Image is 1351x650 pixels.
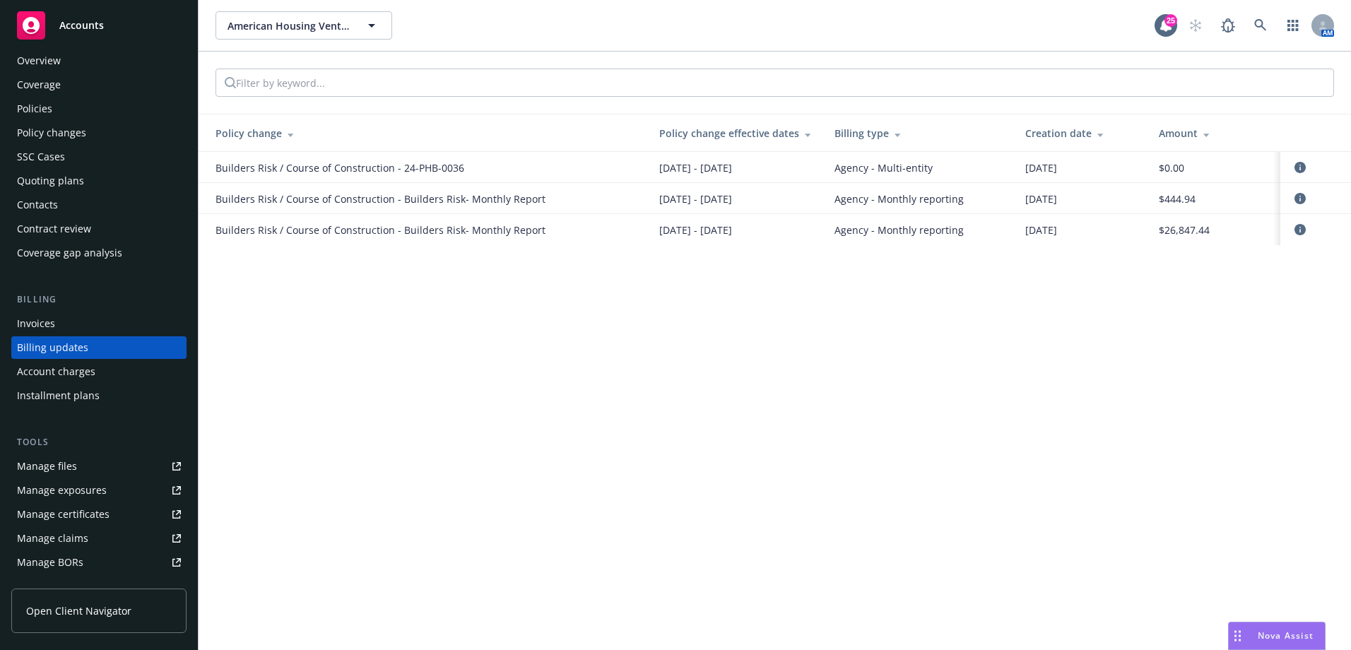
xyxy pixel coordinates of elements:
button: Nova Assist [1228,622,1326,650]
a: SSC Cases [11,146,187,168]
a: Installment plans [11,384,187,407]
div: Quoting plans [17,170,84,192]
a: circleInformation [1292,221,1309,238]
div: Creation date [1025,126,1135,141]
div: Billing type [834,126,1003,141]
a: Quoting plans [11,170,187,192]
a: Manage claims [11,527,187,550]
a: Account charges [11,360,187,383]
a: Summary of insurance [11,575,187,598]
a: Invoices [11,312,187,335]
span: Agency - Monthly reporting [834,223,964,237]
div: Policy changes [17,122,86,144]
span: Agency - Monthly reporting [834,191,964,206]
a: Manage files [11,455,187,478]
span: Builders Risk / Course of Construction - 24-PHB-0036 [216,160,464,175]
span: [DATE] - [DATE] [659,223,732,237]
span: Nova Assist [1258,630,1314,642]
a: Billing updates [11,336,187,359]
div: Installment plans [17,384,100,407]
a: circleInformation [1292,190,1309,207]
div: Amount [1159,126,1269,141]
div: Drag to move [1229,622,1246,649]
a: Policies [11,97,187,120]
div: Billing [11,292,187,307]
span: [DATE] [1025,191,1057,206]
a: Policy changes [11,122,187,144]
a: circleInformation [1292,159,1309,176]
div: Coverage [17,73,61,96]
span: Open Client Navigator [26,603,131,618]
a: Accounts [11,6,187,45]
span: Builders Risk / Course of Construction - Builders Risk- Monthly Report [216,191,545,206]
a: Coverage gap analysis [11,242,187,264]
div: Policy change [216,126,637,141]
div: Manage claims [17,527,88,550]
div: Invoices [17,312,55,335]
span: [DATE] - [DATE] [659,191,732,206]
a: Start snowing [1181,11,1210,40]
div: SSC Cases [17,146,65,168]
a: Manage BORs [11,551,187,574]
a: Contacts [11,194,187,216]
div: Account charges [17,360,95,383]
div: Policy change effective dates [659,126,812,141]
div: Manage exposures [17,479,107,502]
span: Agency - Multi-entity [834,160,933,175]
div: 25 [1164,14,1177,27]
div: Tools [11,435,187,449]
span: $26,847.44 [1159,223,1210,237]
div: Summary of insurance [17,575,124,598]
span: $0.00 [1159,160,1184,175]
a: Contract review [11,218,187,240]
div: Manage certificates [17,503,110,526]
div: Manage files [17,455,77,478]
svg: Search [225,77,236,88]
div: Billing updates [17,336,88,359]
span: American Housing Ventures, LLC [228,18,350,33]
a: Switch app [1279,11,1307,40]
div: Coverage gap analysis [17,242,122,264]
a: Report a Bug [1214,11,1242,40]
button: American Housing Ventures, LLC [216,11,392,40]
a: Manage exposures [11,479,187,502]
span: Builders Risk / Course of Construction - Builders Risk- Monthly Report [216,223,545,237]
a: Search [1246,11,1275,40]
input: Filter by keyword... [236,69,480,96]
span: [DATE] [1025,160,1057,175]
div: Policies [17,97,52,120]
span: [DATE] [1025,223,1057,237]
span: $444.94 [1159,191,1196,206]
div: Contract review [17,218,91,240]
a: Manage certificates [11,503,187,526]
div: Overview [17,49,61,72]
a: Overview [11,49,187,72]
div: Contacts [17,194,58,216]
a: Coverage [11,73,187,96]
div: Manage BORs [17,551,83,574]
span: [DATE] - [DATE] [659,160,732,175]
span: Accounts [59,20,104,31]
